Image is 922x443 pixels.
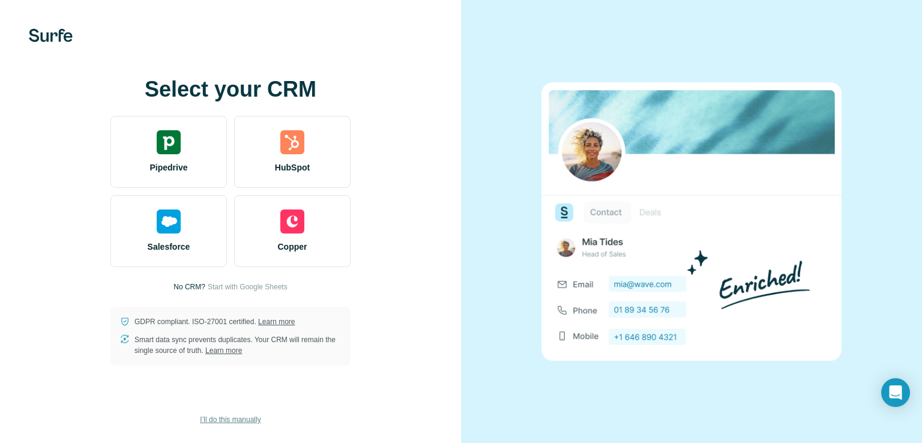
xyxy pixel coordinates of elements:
[541,82,842,360] img: none image
[191,411,269,429] button: I’ll do this manually
[200,414,261,425] span: I’ll do this manually
[205,346,242,355] a: Learn more
[258,318,295,326] a: Learn more
[110,77,351,101] h1: Select your CRM
[134,316,295,327] p: GDPR compliant. ISO-27001 certified.
[149,161,187,173] span: Pipedrive
[278,241,307,253] span: Copper
[157,130,181,154] img: pipedrive's logo
[275,161,310,173] span: HubSpot
[208,282,288,292] button: Start with Google Sheets
[881,378,910,407] div: Open Intercom Messenger
[134,334,341,356] p: Smart data sync prevents duplicates. Your CRM will remain the single source of truth.
[29,29,73,42] img: Surfe's logo
[173,282,205,292] p: No CRM?
[280,209,304,234] img: copper's logo
[157,209,181,234] img: salesforce's logo
[280,130,304,154] img: hubspot's logo
[148,241,190,253] span: Salesforce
